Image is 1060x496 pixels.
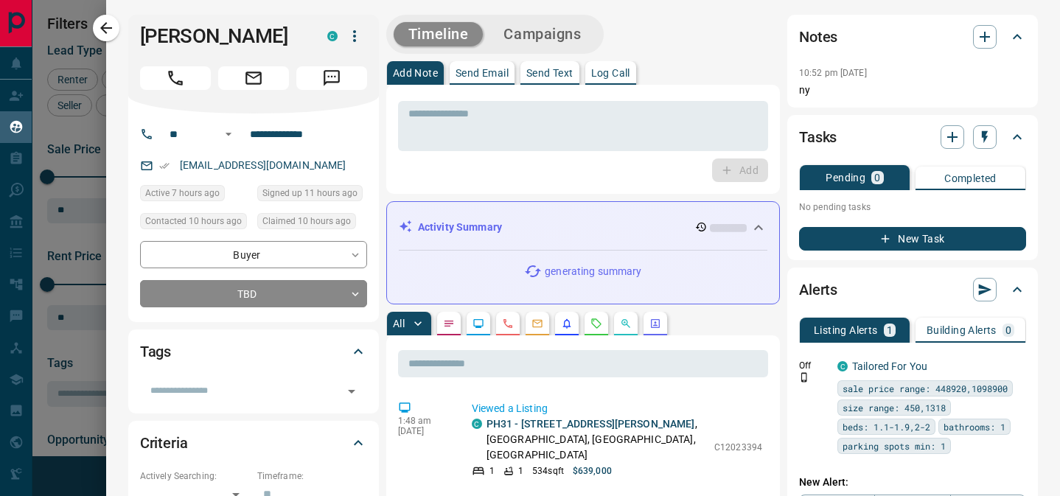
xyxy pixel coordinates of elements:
[1005,325,1011,335] p: 0
[398,426,450,436] p: [DATE]
[487,418,695,430] a: PH31 - [STREET_ADDRESS][PERSON_NAME]
[398,416,450,426] p: 1:48 am
[140,241,367,268] div: Buyer
[262,186,358,200] span: Signed up 11 hours ago
[531,318,543,329] svg: Emails
[799,83,1026,98] p: ny
[473,318,484,329] svg: Lead Browsing Activity
[180,159,346,171] a: [EMAIL_ADDRESS][DOMAIN_NAME]
[257,213,367,234] div: Sat Sep 13 2025
[257,185,367,206] div: Sat Sep 13 2025
[296,66,367,90] span: Message
[140,425,367,461] div: Criteria
[140,213,250,234] div: Sat Sep 13 2025
[443,318,455,329] svg: Notes
[799,19,1026,55] div: Notes
[590,318,602,329] svg: Requests
[145,186,220,200] span: Active 7 hours ago
[799,25,837,49] h2: Notes
[518,464,523,478] p: 1
[341,381,362,402] button: Open
[852,360,927,372] a: Tailored For You
[526,68,573,78] p: Send Text
[472,419,482,429] div: condos.ca
[140,340,171,363] h2: Tags
[887,325,893,335] p: 1
[826,172,865,183] p: Pending
[487,416,707,463] p: , [GEOGRAPHIC_DATA], [GEOGRAPHIC_DATA], [GEOGRAPHIC_DATA]
[140,280,367,307] div: TBD
[394,22,484,46] button: Timeline
[799,359,829,372] p: Off
[220,125,237,143] button: Open
[944,419,1005,434] span: bathrooms: 1
[140,469,250,483] p: Actively Searching:
[799,196,1026,218] p: No pending tasks
[649,318,661,329] svg: Agent Actions
[145,214,242,228] span: Contacted 10 hours ago
[927,325,997,335] p: Building Alerts
[591,68,630,78] p: Log Call
[843,400,946,415] span: size range: 450,1318
[799,227,1026,251] button: New Task
[799,119,1026,155] div: Tasks
[944,173,997,184] p: Completed
[327,31,338,41] div: condos.ca
[140,66,211,90] span: Call
[472,401,762,416] p: Viewed a Listing
[874,172,880,183] p: 0
[843,439,946,453] span: parking spots min: 1
[799,372,809,383] svg: Push Notification Only
[140,431,188,455] h2: Criteria
[262,214,351,228] span: Claimed 10 hours ago
[140,185,250,206] div: Sun Sep 14 2025
[620,318,632,329] svg: Opportunities
[140,24,305,48] h1: [PERSON_NAME]
[489,22,596,46] button: Campaigns
[837,361,848,371] div: condos.ca
[561,318,573,329] svg: Listing Alerts
[257,469,367,483] p: Timeframe:
[399,214,767,241] div: Activity Summary
[532,464,564,478] p: 534 sqft
[799,278,837,301] h2: Alerts
[814,325,878,335] p: Listing Alerts
[393,318,405,329] p: All
[218,66,289,90] span: Email
[799,272,1026,307] div: Alerts
[418,220,502,235] p: Activity Summary
[799,475,1026,490] p: New Alert:
[799,68,867,78] p: 10:52 pm [DATE]
[843,419,930,434] span: beds: 1.1-1.9,2-2
[393,68,438,78] p: Add Note
[489,464,495,478] p: 1
[843,381,1008,396] span: sale price range: 448920,1098900
[799,125,837,149] h2: Tasks
[573,464,612,478] p: $639,000
[140,334,367,369] div: Tags
[456,68,509,78] p: Send Email
[502,318,514,329] svg: Calls
[545,264,641,279] p: generating summary
[714,441,762,454] p: C12023394
[159,161,170,171] svg: Email Verified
